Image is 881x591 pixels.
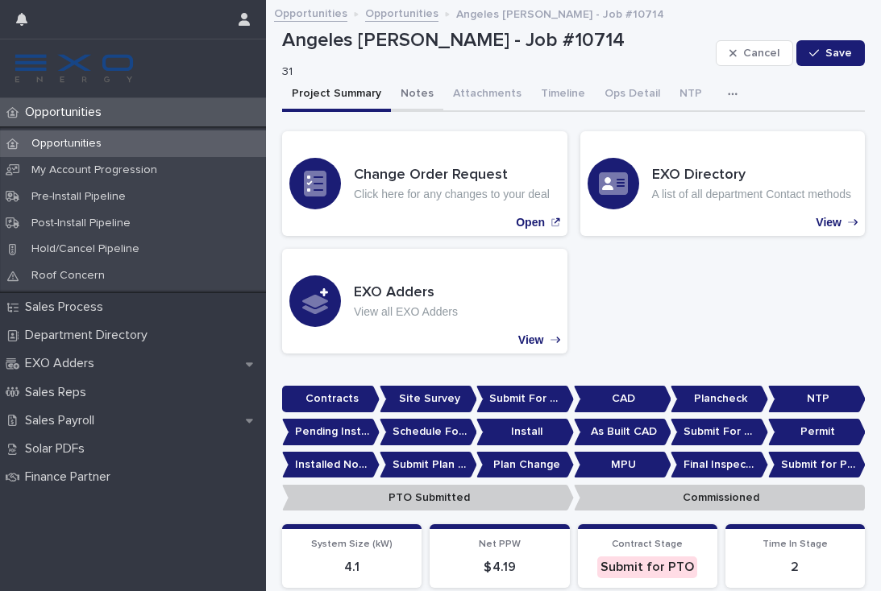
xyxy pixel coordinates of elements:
[531,78,595,112] button: Timeline
[439,560,559,575] p: $ 4.19
[19,269,118,283] p: Roof Concern
[456,4,664,22] p: Angeles [PERSON_NAME] - Job #10714
[516,216,545,229] p: Open
[518,333,544,347] p: View
[282,29,709,52] p: Angeles [PERSON_NAME] - Job #10714
[768,419,866,445] p: Permit
[19,217,143,230] p: Post-Install Pipeline
[365,3,438,22] a: Opportunities
[796,40,865,66] button: Save
[19,242,152,256] p: Hold/Cancel Pipeline
[391,78,443,112] button: Notes
[354,305,458,319] p: View all EXO Adders
[282,78,391,112] button: Project Summary
[282,131,567,236] a: Open
[13,52,135,85] img: FKS5r6ZBThi8E5hshIGi
[354,167,550,184] h3: Change Order Request
[652,167,851,184] h3: EXO Directory
[282,249,567,353] a: View
[574,485,866,511] p: Commissioned
[19,137,114,151] p: Opportunities
[19,300,116,315] p: Sales Process
[580,131,866,236] a: View
[380,452,477,478] p: Submit Plan Change
[763,539,828,549] span: Time In Stage
[743,48,779,59] span: Cancel
[274,3,347,22] a: Opportunities
[476,419,574,445] p: Install
[292,560,412,575] p: 4.1
[354,188,550,201] p: Click here for any changes to your deal
[574,419,671,445] p: As Built CAD
[443,78,531,112] button: Attachments
[595,78,670,112] button: Ops Detail
[768,452,866,478] p: Submit for PTO
[574,452,671,478] p: MPU
[652,188,851,201] p: A list of all department Contact methods
[354,284,458,302] h3: EXO Adders
[19,163,170,177] p: My Account Progression
[282,386,380,412] p: Contracts
[735,560,855,575] p: 2
[19,441,98,457] p: Solar PDFs
[816,216,842,229] p: View
[19,328,160,343] p: Department Directory
[19,190,139,204] p: Pre-Install Pipeline
[311,539,393,549] span: System Size (kW)
[476,386,574,412] p: Submit For CAD
[825,48,852,59] span: Save
[671,452,768,478] p: Final Inspection
[282,485,574,511] p: PTO Submitted
[671,386,768,412] p: Plancheck
[670,78,712,112] button: NTP
[380,419,477,445] p: Schedule For Install
[671,419,768,445] p: Submit For Permit
[19,469,123,485] p: Finance Partner
[597,556,697,578] div: Submit for PTO
[19,105,114,120] p: Opportunities
[476,452,574,478] p: Plan Change
[282,65,703,79] p: 31
[282,419,380,445] p: Pending Install Task
[716,40,793,66] button: Cancel
[612,539,683,549] span: Contract Stage
[574,386,671,412] p: CAD
[19,413,107,428] p: Sales Payroll
[768,386,866,412] p: NTP
[479,539,521,549] span: Net PPW
[19,385,99,400] p: Sales Reps
[19,356,107,371] p: EXO Adders
[282,452,380,478] p: Installed No Permit
[380,386,477,412] p: Site Survey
